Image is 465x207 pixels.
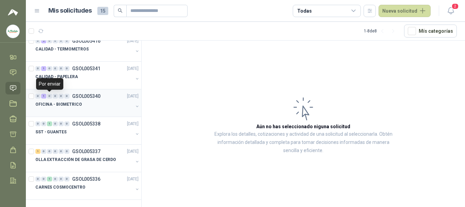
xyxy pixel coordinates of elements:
div: 0 [53,149,58,154]
img: Logo peakr [8,8,18,16]
button: Nueva solicitud [379,5,431,17]
p: GSOL005338 [72,121,100,126]
div: 0 [59,39,64,43]
p: GSOL005337 [72,149,100,154]
p: OFICINA - BIOMETRICO [35,101,82,108]
div: 0 [35,39,41,43]
p: [DATE] [127,38,139,44]
h3: Aún no has seleccionado niguna solicitud [256,123,350,130]
p: Explora los detalles, cotizaciones y actividad de una solicitud al seleccionarla. Obtén informaci... [210,130,397,155]
div: 0 [41,177,46,181]
p: CARNES COSMOCENTRO [35,184,85,191]
span: 15 [97,7,108,15]
button: 2 [445,5,457,17]
div: 0 [35,66,41,71]
div: 0 [64,121,69,126]
div: 0 [47,39,52,43]
p: GSOL005336 [72,177,100,181]
div: 1 [47,121,52,126]
div: 1 [41,66,46,71]
a: 0 1 0 0 0 0 GSOL005341[DATE] CALIDAD - PAPELERA [35,64,140,86]
div: 0 [64,94,69,99]
a: 0 0 1 0 0 0 GSOL005336[DATE] CARNES COSMOCENTRO [35,175,140,197]
div: 0 [41,121,46,126]
div: 0 [64,149,69,154]
p: GSOL005341 [72,66,100,71]
div: 1 [35,149,41,154]
div: 0 [53,94,58,99]
a: 1 0 0 0 0 0 GSOL005337[DATE] OLLA EXTRACCIÓN DE GRASA DE CERDO [35,147,140,169]
div: 0 [35,177,41,181]
div: 0 [41,149,46,154]
p: [DATE] [127,176,139,182]
div: 1 - 8 de 8 [364,26,399,36]
span: search [118,8,123,13]
button: Mís categorías [404,25,457,38]
div: 0 [59,177,64,181]
span: 2 [451,3,459,10]
p: CALIDAD - TERMOMETROS [35,46,89,53]
div: Todas [297,7,311,15]
div: 0 [53,66,58,71]
p: [DATE] [127,65,139,72]
div: 0 [53,121,58,126]
div: 0 [59,121,64,126]
div: 0 [53,177,58,181]
div: 0 [59,66,64,71]
img: Company Logo [6,25,19,38]
p: OLLA EXTRACCIÓN DE GRASA DE CERDO [35,157,116,163]
a: 0 2 0 0 0 0 GSOL005416[DATE] CALIDAD - TERMOMETROS [35,37,140,59]
p: GSOL005340 [72,94,100,99]
div: Por enviar [36,78,63,90]
div: 0 [47,66,52,71]
a: 0 0 1 0 0 0 GSOL005338[DATE] SST - GUANTES [35,120,140,142]
p: CALIDAD - PAPELERA [35,74,78,80]
div: 0 [64,39,69,43]
div: 0 [64,177,69,181]
p: [DATE] [127,121,139,127]
p: [DATE] [127,93,139,100]
div: 2 [41,39,46,43]
p: [DATE] [127,148,139,155]
div: 0 [35,94,41,99]
p: SST - GUANTES [35,129,66,135]
div: 1 [47,177,52,181]
div: 0 [47,94,52,99]
h1: Mis solicitudes [48,6,92,16]
a: 0 1 0 0 0 0 GSOL005340[DATE] OFICINA - BIOMETRICO [35,92,140,114]
div: 0 [47,149,52,154]
div: 0 [59,149,64,154]
div: 0 [53,39,58,43]
div: 0 [64,66,69,71]
div: 0 [59,94,64,99]
div: 0 [35,121,41,126]
div: 1 [41,94,46,99]
p: GSOL005416 [72,39,100,43]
